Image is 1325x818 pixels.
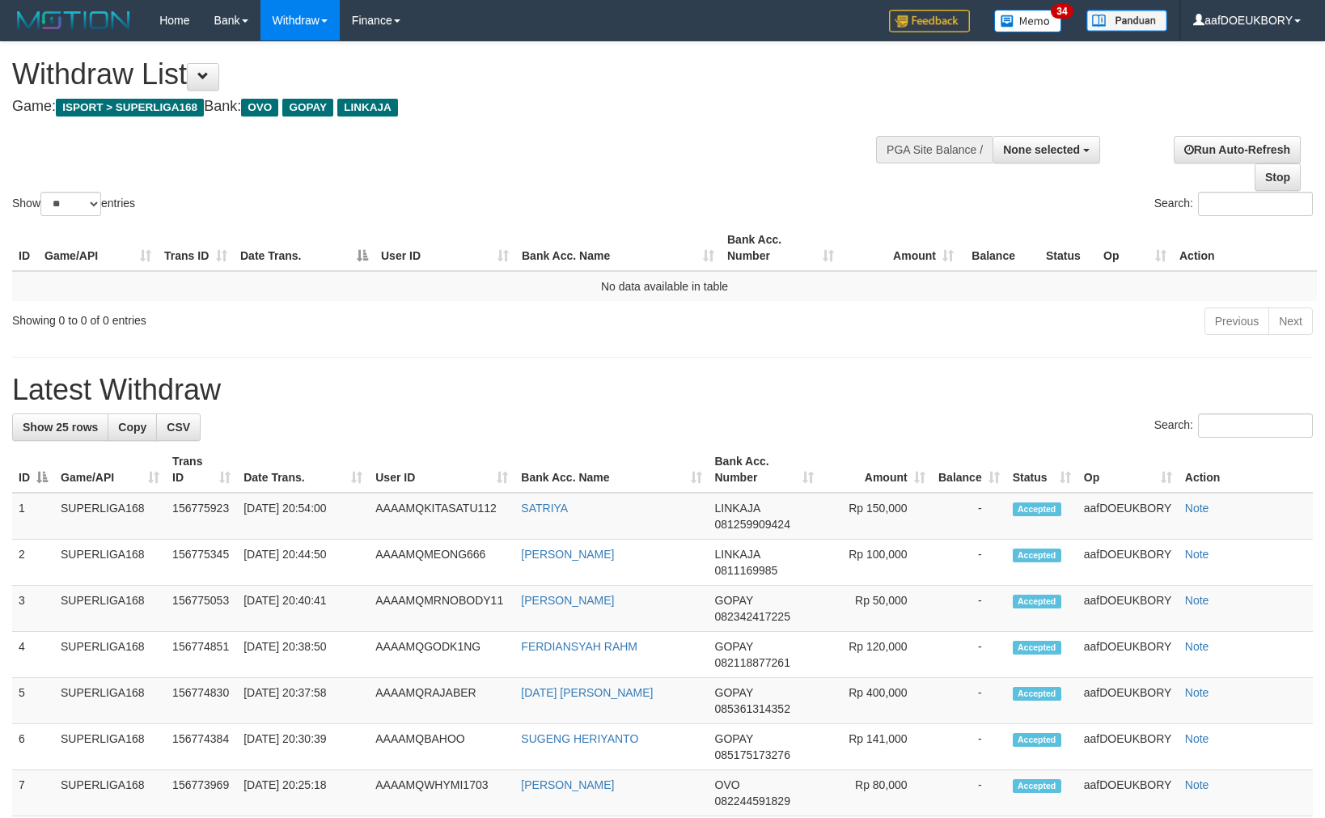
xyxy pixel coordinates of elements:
[1179,447,1313,493] th: Action
[369,586,514,632] td: AAAAMQMRNOBODY11
[12,540,54,586] td: 2
[12,374,1313,406] h1: Latest Withdraw
[820,447,932,493] th: Amount: activate to sort column ascending
[521,502,568,515] a: SATRIYA
[521,732,638,745] a: SUGENG HERIYANTO
[1039,225,1097,271] th: Status
[1013,502,1061,516] span: Accepted
[156,413,201,441] a: CSV
[12,271,1317,301] td: No data available in table
[1185,732,1209,745] a: Note
[375,225,515,271] th: User ID: activate to sort column ascending
[237,724,369,770] td: [DATE] 20:30:39
[54,586,166,632] td: SUPERLIGA168
[1204,307,1269,335] a: Previous
[1198,413,1313,438] input: Search:
[715,610,790,623] span: Copy 082342417225 to clipboard
[40,192,101,216] select: Showentries
[369,447,514,493] th: User ID: activate to sort column ascending
[166,586,237,632] td: 156775053
[166,678,237,724] td: 156774830
[12,99,867,115] h4: Game: Bank:
[38,225,158,271] th: Game/API: activate to sort column ascending
[1086,10,1167,32] img: panduan.png
[715,502,760,515] span: LINKAJA
[369,632,514,678] td: AAAAMQGODK1NG
[932,770,1006,816] td: -
[515,225,721,271] th: Bank Acc. Name: activate to sort column ascending
[1077,447,1179,493] th: Op: activate to sort column ascending
[715,656,790,669] span: Copy 082118877261 to clipboard
[166,493,237,540] td: 156775923
[715,518,790,531] span: Copy 081259909424 to clipboard
[1013,641,1061,655] span: Accepted
[820,540,932,586] td: Rp 100,000
[521,686,653,699] a: [DATE] [PERSON_NAME]
[993,136,1100,163] button: None selected
[932,678,1006,724] td: -
[54,724,166,770] td: SUPERLIGA168
[12,724,54,770] td: 6
[12,678,54,724] td: 5
[820,493,932,540] td: Rp 150,000
[514,447,708,493] th: Bank Acc. Name: activate to sort column ascending
[237,770,369,816] td: [DATE] 20:25:18
[715,748,790,761] span: Copy 085175173276 to clipboard
[721,225,840,271] th: Bank Acc. Number: activate to sort column ascending
[715,795,790,807] span: Copy 082244591829 to clipboard
[1013,779,1061,793] span: Accepted
[1268,307,1313,335] a: Next
[237,632,369,678] td: [DATE] 20:38:50
[1173,225,1317,271] th: Action
[369,770,514,816] td: AAAAMQWHYMI1703
[715,702,790,715] span: Copy 085361314352 to clipboard
[715,594,753,607] span: GOPAY
[1077,586,1179,632] td: aafDOEUKBORY
[521,640,637,653] a: FERDIANSYAH RAHM
[820,678,932,724] td: Rp 400,000
[54,678,166,724] td: SUPERLIGA168
[237,447,369,493] th: Date Trans.: activate to sort column ascending
[889,10,970,32] img: Feedback.jpg
[167,421,190,434] span: CSV
[166,632,237,678] td: 156774851
[166,770,237,816] td: 156773969
[369,678,514,724] td: AAAAMQRAJABER
[166,540,237,586] td: 156775345
[715,686,753,699] span: GOPAY
[12,225,38,271] th: ID
[54,447,166,493] th: Game/API: activate to sort column ascending
[12,447,54,493] th: ID: activate to sort column descending
[1013,687,1061,701] span: Accepted
[932,586,1006,632] td: -
[12,493,54,540] td: 1
[337,99,398,117] span: LINKAJA
[715,564,778,577] span: Copy 0811169985 to clipboard
[840,225,960,271] th: Amount: activate to sort column ascending
[54,770,166,816] td: SUPERLIGA168
[282,99,333,117] span: GOPAY
[1077,540,1179,586] td: aafDOEUKBORY
[1006,447,1077,493] th: Status: activate to sort column ascending
[715,732,753,745] span: GOPAY
[1077,770,1179,816] td: aafDOEUKBORY
[237,540,369,586] td: [DATE] 20:44:50
[1003,143,1080,156] span: None selected
[54,540,166,586] td: SUPERLIGA168
[1185,778,1209,791] a: Note
[1185,686,1209,699] a: Note
[12,58,867,91] h1: Withdraw List
[12,306,540,328] div: Showing 0 to 0 of 0 entries
[521,594,614,607] a: [PERSON_NAME]
[1198,192,1313,216] input: Search:
[54,632,166,678] td: SUPERLIGA168
[1255,163,1301,191] a: Stop
[932,632,1006,678] td: -
[166,447,237,493] th: Trans ID: activate to sort column ascending
[1185,594,1209,607] a: Note
[1185,502,1209,515] a: Note
[1174,136,1301,163] a: Run Auto-Refresh
[369,724,514,770] td: AAAAMQBAHOO
[709,447,820,493] th: Bank Acc. Number: activate to sort column ascending
[1077,678,1179,724] td: aafDOEUKBORY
